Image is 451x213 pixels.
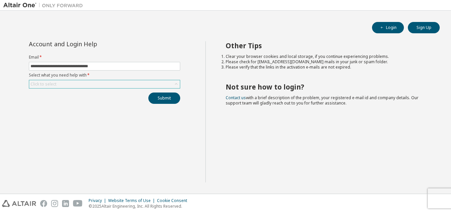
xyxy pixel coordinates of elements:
[29,41,150,47] div: Account and Login Help
[226,83,428,91] h2: Not sure how to login?
[108,198,157,203] div: Website Terms of Use
[148,93,180,104] button: Submit
[29,80,180,88] div: Click to select
[226,65,428,70] li: Please verify that the links in the activation e-mails are not expired.
[226,41,428,50] h2: Other Tips
[73,200,83,207] img: youtube.svg
[89,203,191,209] p: © 2025 Altair Engineering, Inc. All Rights Reserved.
[226,54,428,59] li: Clear your browser cookies and local storage, if you continue experiencing problems.
[89,198,108,203] div: Privacy
[226,95,246,101] a: Contact us
[3,2,86,9] img: Altair One
[51,200,58,207] img: instagram.svg
[372,22,404,33] button: Login
[40,200,47,207] img: facebook.svg
[31,82,56,87] div: Click to select
[29,73,180,78] label: Select what you need help with
[157,198,191,203] div: Cookie Consent
[29,55,180,60] label: Email
[226,95,418,106] span: with a brief description of the problem, your registered e-mail id and company details. Our suppo...
[2,200,36,207] img: altair_logo.svg
[226,59,428,65] li: Please check for [EMAIL_ADDRESS][DOMAIN_NAME] mails in your junk or spam folder.
[62,200,69,207] img: linkedin.svg
[408,22,440,33] button: Sign Up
